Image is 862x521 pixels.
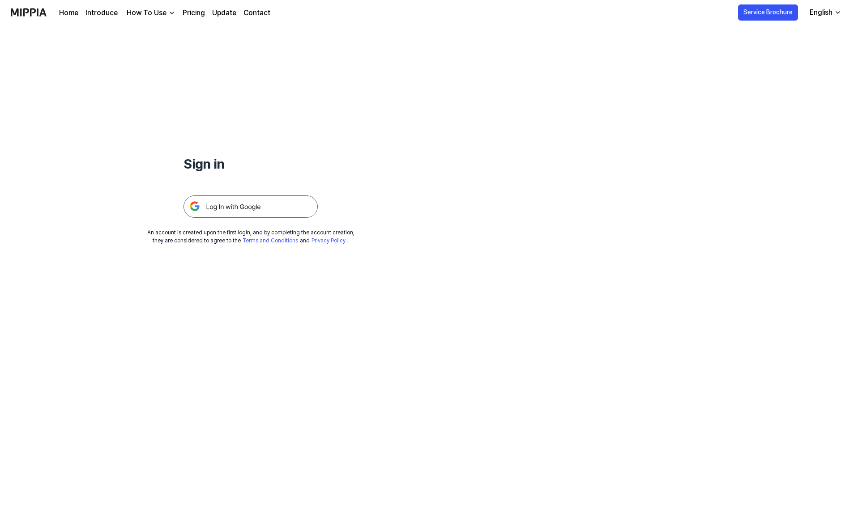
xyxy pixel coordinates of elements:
[212,8,236,18] a: Update
[59,8,78,18] a: Home
[183,195,318,218] img: 구글 로그인 버튼
[802,4,847,21] button: English
[147,229,354,245] div: An account is created upon the first login, and by completing the account creation, they are cons...
[183,154,318,174] h1: Sign in
[168,9,175,17] img: down
[312,237,346,244] a: Privacy Policy
[85,8,118,18] a: Introduce
[243,8,270,18] a: Contact
[808,7,834,18] div: English
[738,4,798,21] button: Service Brochure
[243,237,298,244] a: Terms and Conditions
[183,8,205,18] a: Pricing
[125,8,175,18] button: How To Use
[125,8,168,18] div: How To Use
